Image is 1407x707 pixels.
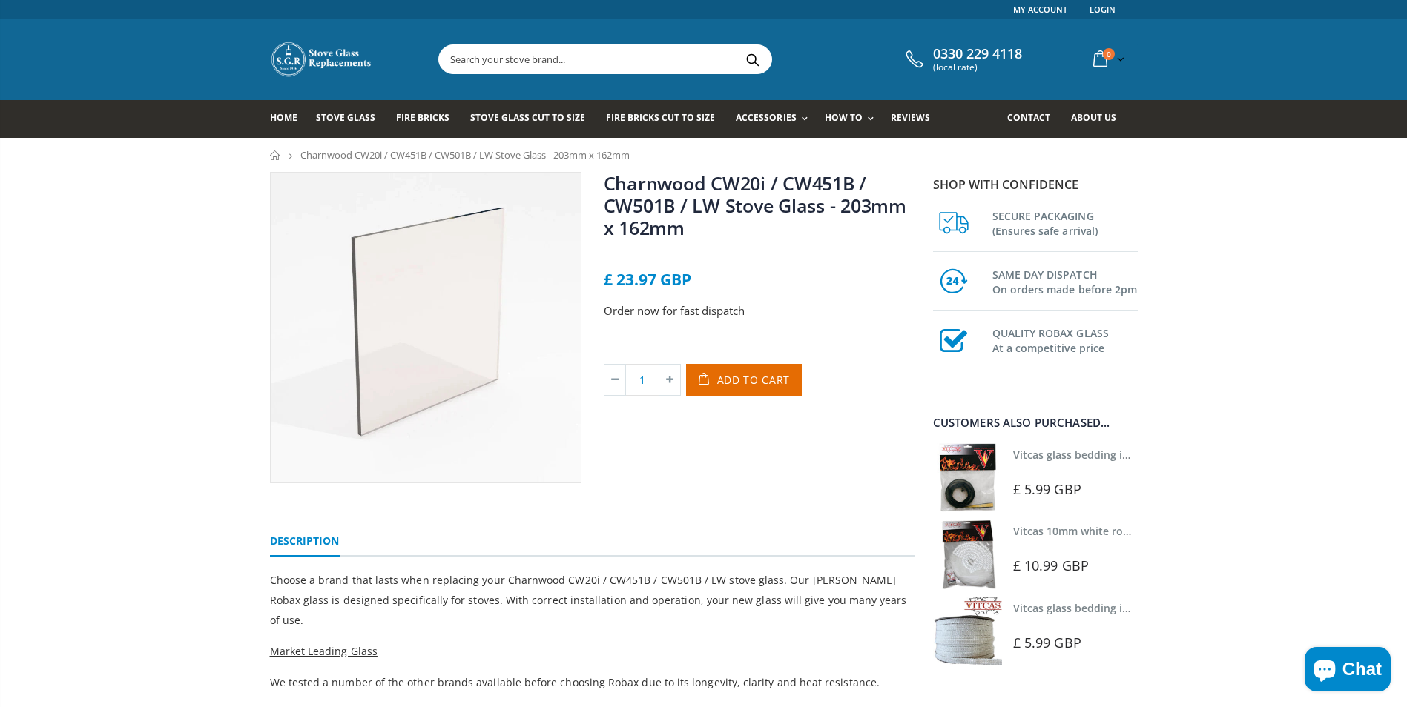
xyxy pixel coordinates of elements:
[396,111,449,124] span: Fire Bricks
[604,269,691,290] span: £ 23.97 GBP
[271,173,581,482] img: squarestoveglass_06f49578-e191-4d1b-bc4d-d7489b26d91c_800x_crop_center.webp
[316,111,375,124] span: Stove Glass
[439,45,938,73] input: Search your stove brand...
[606,100,726,138] a: Fire Bricks Cut To Size
[992,206,1138,239] h3: SECURE PACKAGING (Ensures safe arrival)
[1013,480,1081,498] span: £ 5.99 GBP
[933,62,1022,73] span: (local rate)
[1013,634,1081,651] span: £ 5.99 GBP
[1013,448,1290,462] a: Vitcas glass bedding in tape - 2mm x 10mm x 2 meters
[300,148,630,162] span: Charnwood CW20i / CW451B / CW501B / LW Stove Glass - 203mm x 162mm
[1300,647,1395,695] inbox-online-store-chat: Shopify online store chat
[270,527,340,557] a: Description
[902,46,1022,73] a: 0330 229 4118 (local rate)
[604,170,906,240] a: Charnwood CW20i / CW451B / CW501B / LW Stove Glass - 203mm x 162mm
[933,443,1002,512] img: Vitcas stove glass bedding in tape
[737,45,770,73] button: Search
[736,111,796,124] span: Accessories
[686,364,803,396] button: Add to Cart
[270,41,374,78] img: Stove Glass Replacement
[270,573,907,627] span: Choose a brand that lasts when replacing your Charnwood CW20i / CW451B / CW501B / LW stove glass....
[470,100,596,138] a: Stove Glass Cut To Size
[606,111,715,124] span: Fire Bricks Cut To Size
[316,100,386,138] a: Stove Glass
[933,176,1138,193] p: Shop with confidence
[1007,100,1061,138] a: Contact
[470,111,585,124] span: Stove Glass Cut To Size
[1013,557,1089,574] span: £ 10.99 GBP
[825,111,863,124] span: How To
[270,644,378,658] span: Market Leading Glass
[1007,111,1050,124] span: Contact
[604,302,915,319] p: Order now for fast dispatch
[270,150,281,160] a: Home
[270,675,880,689] span: We tested a number of the other brands available before choosing Robax due to its longevity, clar...
[933,46,1022,62] span: 0330 229 4118
[933,597,1002,665] img: Vitcas stove glass bedding in tape
[891,100,941,138] a: Reviews
[396,100,461,138] a: Fire Bricks
[992,265,1138,297] h3: SAME DAY DISPATCH On orders made before 2pm
[1013,524,1304,538] a: Vitcas 10mm white rope kit - includes rope seal and glue!
[891,111,930,124] span: Reviews
[992,323,1138,356] h3: QUALITY ROBAX GLASS At a competitive price
[1071,100,1127,138] a: About us
[1087,44,1127,73] a: 0
[933,417,1138,428] div: Customers also purchased...
[933,520,1002,588] img: Vitcas white rope, glue and gloves kit 10mm
[1013,601,1328,615] a: Vitcas glass bedding in tape - 2mm x 15mm x 2 meters (White)
[717,373,791,387] span: Add to Cart
[270,111,297,124] span: Home
[270,100,309,138] a: Home
[736,100,814,138] a: Accessories
[825,100,881,138] a: How To
[1071,111,1116,124] span: About us
[1103,48,1115,60] span: 0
